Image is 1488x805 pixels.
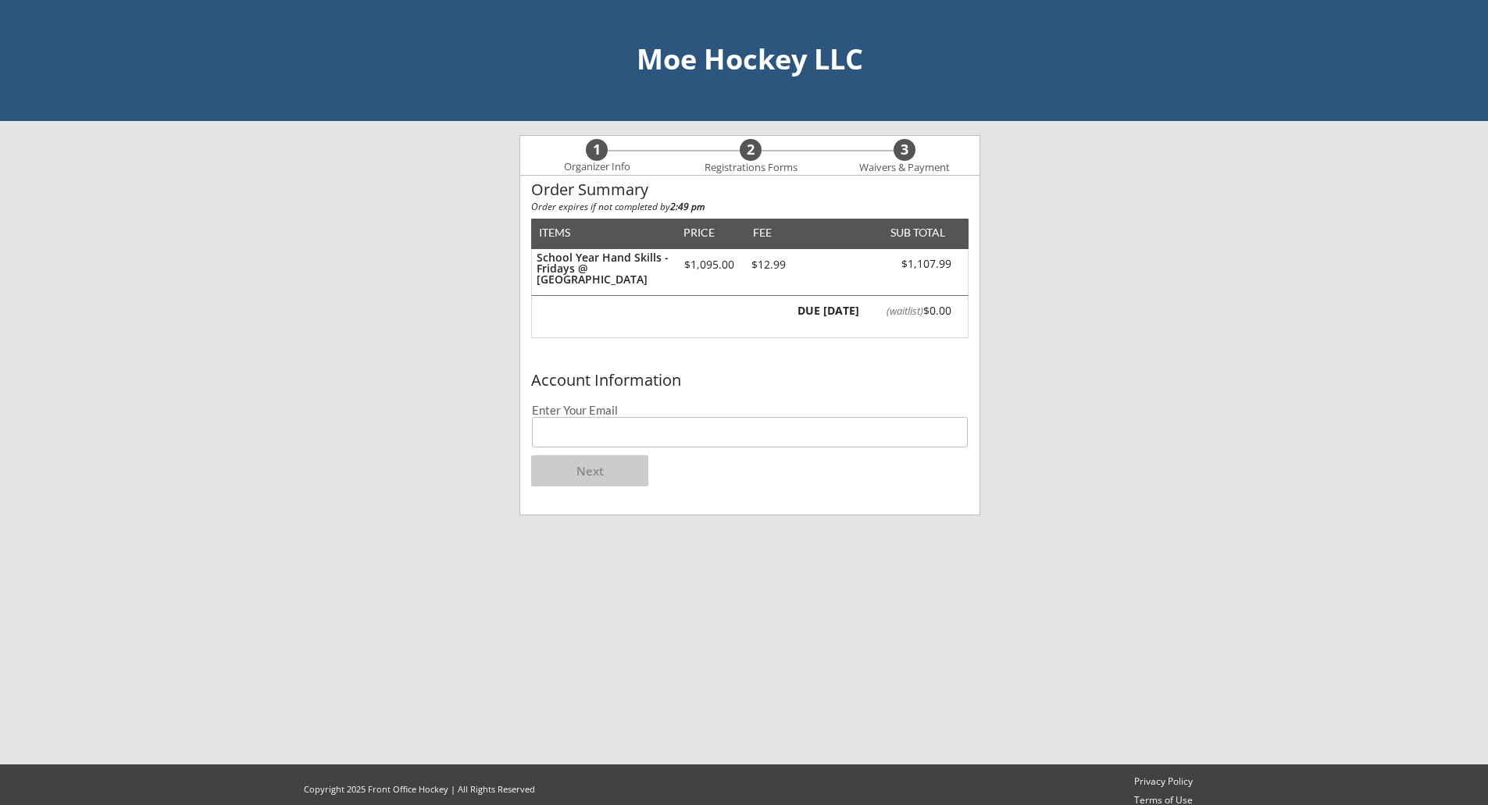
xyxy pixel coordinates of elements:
div: $0.00 [868,305,951,316]
div: 3 [894,141,915,159]
div: 2 [740,141,762,159]
div: FEE [742,227,783,238]
div: Copyright 2025 Front Office Hockey | All Rights Reserved [289,783,550,795]
div: PRICE [676,227,722,238]
div: School Year Hand Skills - Fridays @ [GEOGRAPHIC_DATA] [537,252,669,285]
div: 1 [586,141,608,159]
a: Privacy Policy [1127,775,1200,789]
div: $12.99 [742,259,794,270]
button: Next [531,455,648,486]
div: Registrations Forms [697,162,805,174]
div: Order Summary [531,181,969,198]
div: ITEMS [539,227,594,238]
div: DUE [DATE] [794,305,859,316]
div: Waivers & Payment [851,162,958,174]
div: $1,095.00 [676,259,742,270]
div: Organizer Info [554,161,640,173]
div: Moe Hockey LLC [16,45,1484,73]
div: $1,107.99 [863,258,951,271]
div: Account Information [531,372,969,389]
div: Enter Your Email [532,404,968,416]
div: Order expires if not completed by [531,202,969,212]
div: SUB TOTAL [884,227,945,238]
strong: 2:49 pm [670,200,705,213]
em: (waitlist) [887,304,923,318]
